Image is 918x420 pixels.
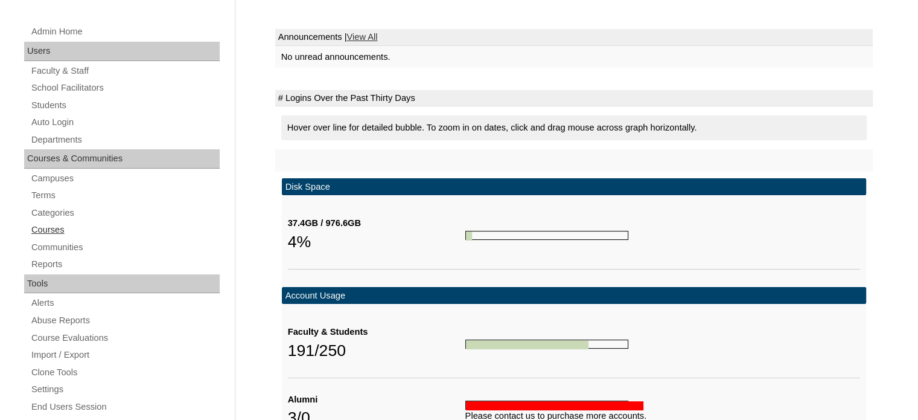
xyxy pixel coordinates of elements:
[24,149,220,169] div: Courses & Communities
[30,331,220,346] a: Course Evaluations
[30,188,220,203] a: Terms
[30,205,220,221] a: Categories
[346,32,377,42] a: View All
[30,132,220,147] a: Departments
[275,29,873,46] td: Announcements |
[30,24,220,39] a: Admin Home
[24,274,220,294] div: Tools
[282,287,866,305] td: Account Usage
[30,222,220,237] a: Courses
[288,230,465,254] div: 4%
[275,46,873,68] td: No unread announcements.
[30,313,220,328] a: Abuse Reports
[288,338,465,363] div: 191/250
[30,171,220,186] a: Campuses
[30,115,220,130] a: Auto Login
[30,63,220,79] a: Faculty & Staff
[24,42,220,61] div: Users
[30,365,220,380] a: Clone Tools
[30,257,220,272] a: Reports
[275,90,873,107] td: # Logins Over the Past Thirty Days
[288,393,465,406] div: Alumni
[30,296,220,311] a: Alerts
[288,217,465,230] div: 37.4GB / 976.6GB
[30,240,220,255] a: Communities
[282,178,866,196] td: Disk Space
[30,98,220,113] a: Students
[30,80,220,95] a: School Facilitators
[30,382,220,397] a: Settings
[30,399,220,415] a: End Users Session
[281,115,867,140] div: Hover over line for detailed bubble. To zoom in on dates, click and drag mouse across graph horiz...
[288,326,465,338] div: Faculty & Students
[30,347,220,363] a: Import / Export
